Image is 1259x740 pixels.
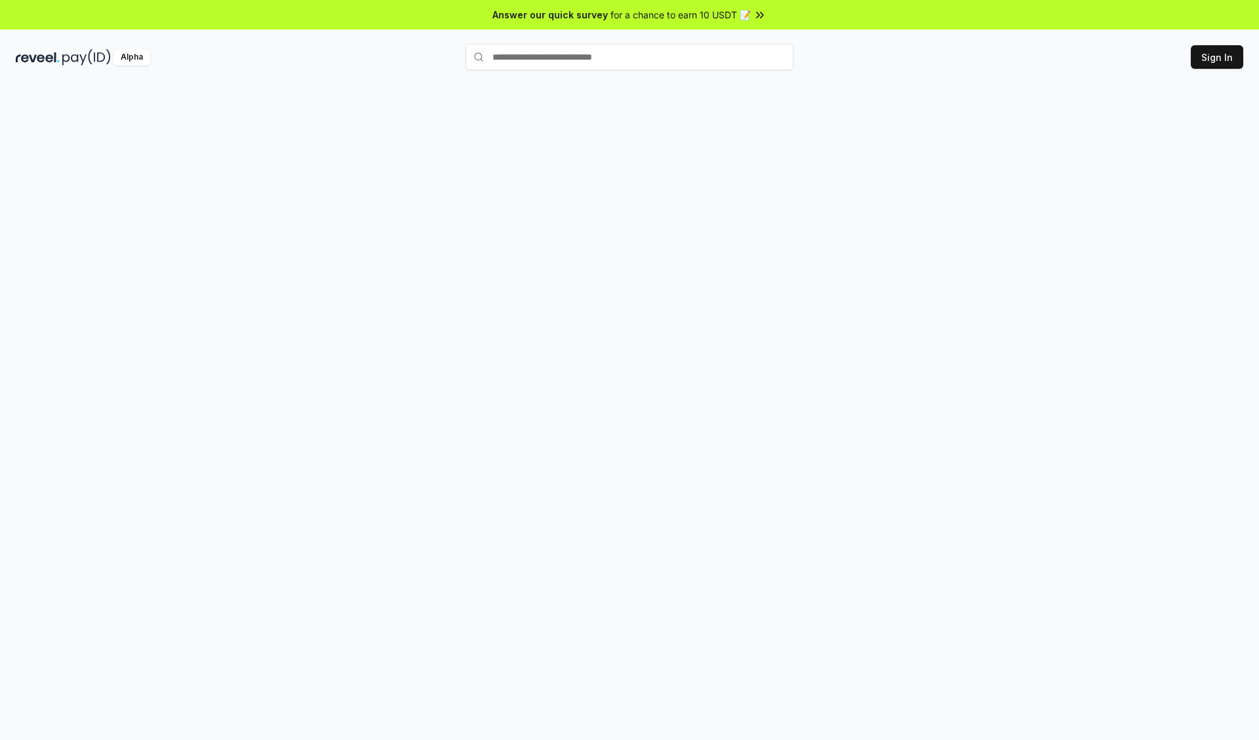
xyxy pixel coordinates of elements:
button: Sign In [1191,45,1243,69]
span: for a chance to earn 10 USDT 📝 [610,8,751,22]
img: pay_id [62,49,111,66]
img: reveel_dark [16,49,60,66]
div: Alpha [113,49,150,66]
span: Answer our quick survey [492,8,608,22]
